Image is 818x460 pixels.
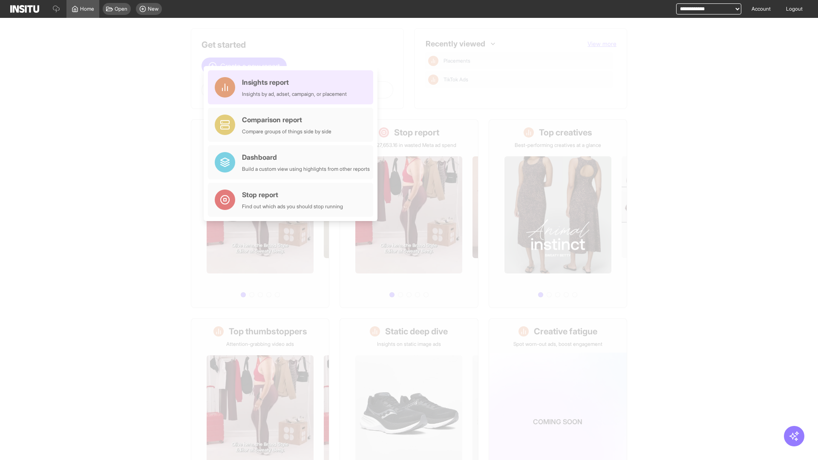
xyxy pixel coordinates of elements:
img: Logo [10,5,39,13]
div: Compare groups of things side by side [242,128,331,135]
div: Comparison report [242,115,331,125]
span: Home [80,6,94,12]
div: Stop report [242,190,343,200]
div: Dashboard [242,152,370,162]
span: New [148,6,158,12]
div: Find out which ads you should stop running [242,203,343,210]
div: Insights by ad, adset, campaign, or placement [242,91,347,98]
div: Build a custom view using highlights from other reports [242,166,370,172]
span: Open [115,6,127,12]
div: Insights report [242,77,347,87]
